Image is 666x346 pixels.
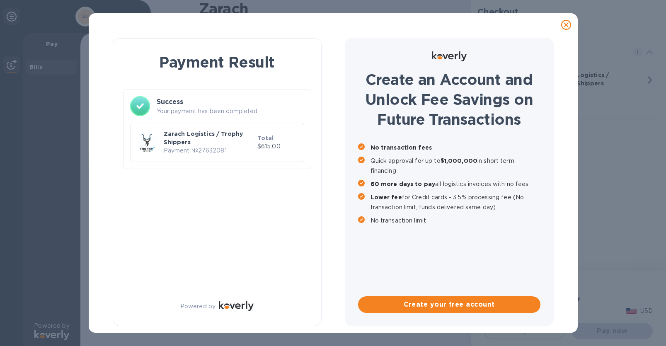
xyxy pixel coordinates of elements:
p: for Credit cards - 3.5% processing fee (No transaction limit, funds delivered same day) [371,192,540,212]
b: 60 more days to pay [371,181,436,187]
p: Quick approval for up to in short term financing [371,156,540,176]
img: Logo [219,301,254,311]
h3: Success [157,97,304,107]
img: Logo [432,51,467,61]
b: Total [257,135,274,141]
p: Zarach Logistics / Trophy Shippers [164,130,254,146]
h1: Create an Account and Unlock Fee Savings on Future Transactions [358,70,540,129]
button: Create your free account [358,296,540,313]
p: No transaction limit [371,215,540,225]
p: all logistics invoices with no fees [371,179,540,189]
span: Create your free account [365,300,534,310]
b: Lower fee [371,194,402,201]
b: $1,000,000 [441,157,477,164]
p: Payment № 27632081 [164,146,254,155]
b: No transaction fees [371,144,432,151]
p: $615.00 [257,142,297,151]
p: Powered by [180,302,216,311]
h1: Payment Result [126,52,308,73]
p: Your payment has been completed. [157,107,304,116]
